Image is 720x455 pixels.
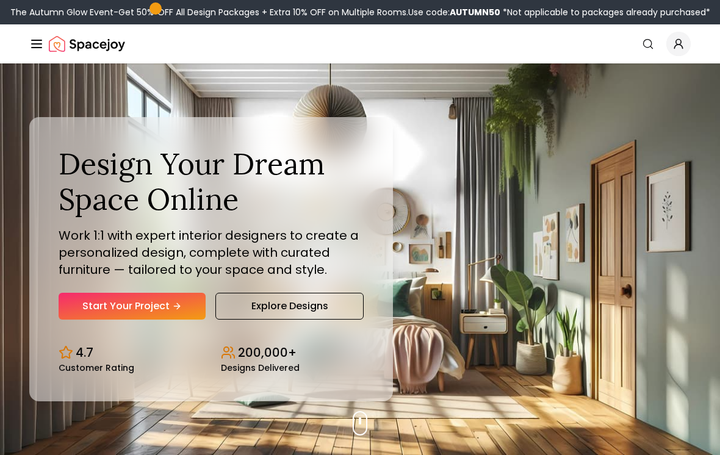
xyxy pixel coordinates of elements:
span: *Not applicable to packages already purchased* [500,6,710,18]
a: Explore Designs [215,293,364,320]
div: Design stats [59,334,364,372]
p: 200,000+ [238,344,297,361]
small: Designs Delivered [221,364,300,372]
nav: Global [29,24,691,63]
p: 4.7 [76,344,93,361]
h1: Design Your Dream Space Online [59,146,364,217]
span: Use code: [408,6,500,18]
small: Customer Rating [59,364,134,372]
b: AUTUMN50 [450,6,500,18]
img: Spacejoy Logo [49,32,125,56]
a: Spacejoy [49,32,125,56]
a: Start Your Project [59,293,206,320]
div: The Autumn Glow Event-Get 50% OFF All Design Packages + Extra 10% OFF on Multiple Rooms. [10,6,710,18]
p: Work 1:1 with expert interior designers to create a personalized design, complete with curated fu... [59,227,364,278]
